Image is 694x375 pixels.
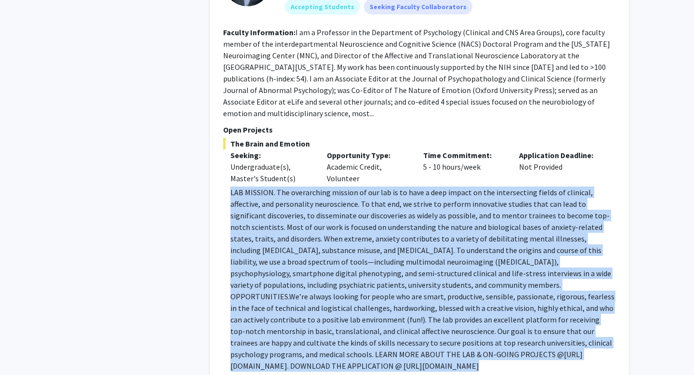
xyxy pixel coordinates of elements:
div: 5 - 10 hours/week [416,149,512,184]
p: Time Commitment: [423,149,505,161]
iframe: Chat [7,332,41,368]
fg-read-more: I am a Professor in the Department of Psychology (Clinical and CNS Area Groups), core faculty mem... [223,27,610,118]
b: Faculty Information: [223,27,295,37]
p: Opportunity Type: [327,149,409,161]
div: Undergraduate(s), Master's Student(s) [230,161,312,184]
p: Open Projects [223,124,615,135]
p: Application Deadline: [519,149,601,161]
span: The Brain and Emotion [223,138,615,149]
span: We’re always looking for people who are smart, productive, sensible, passionate, rigorous, fearle... [230,292,614,359]
div: Not Provided [512,149,608,184]
div: Academic Credit, Volunteer [320,149,416,184]
p: Seeking: [230,149,312,161]
p: LAB MISSION. The overarching mission of our lab is to have a deep impact on the intersecting fiel... [230,187,615,372]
